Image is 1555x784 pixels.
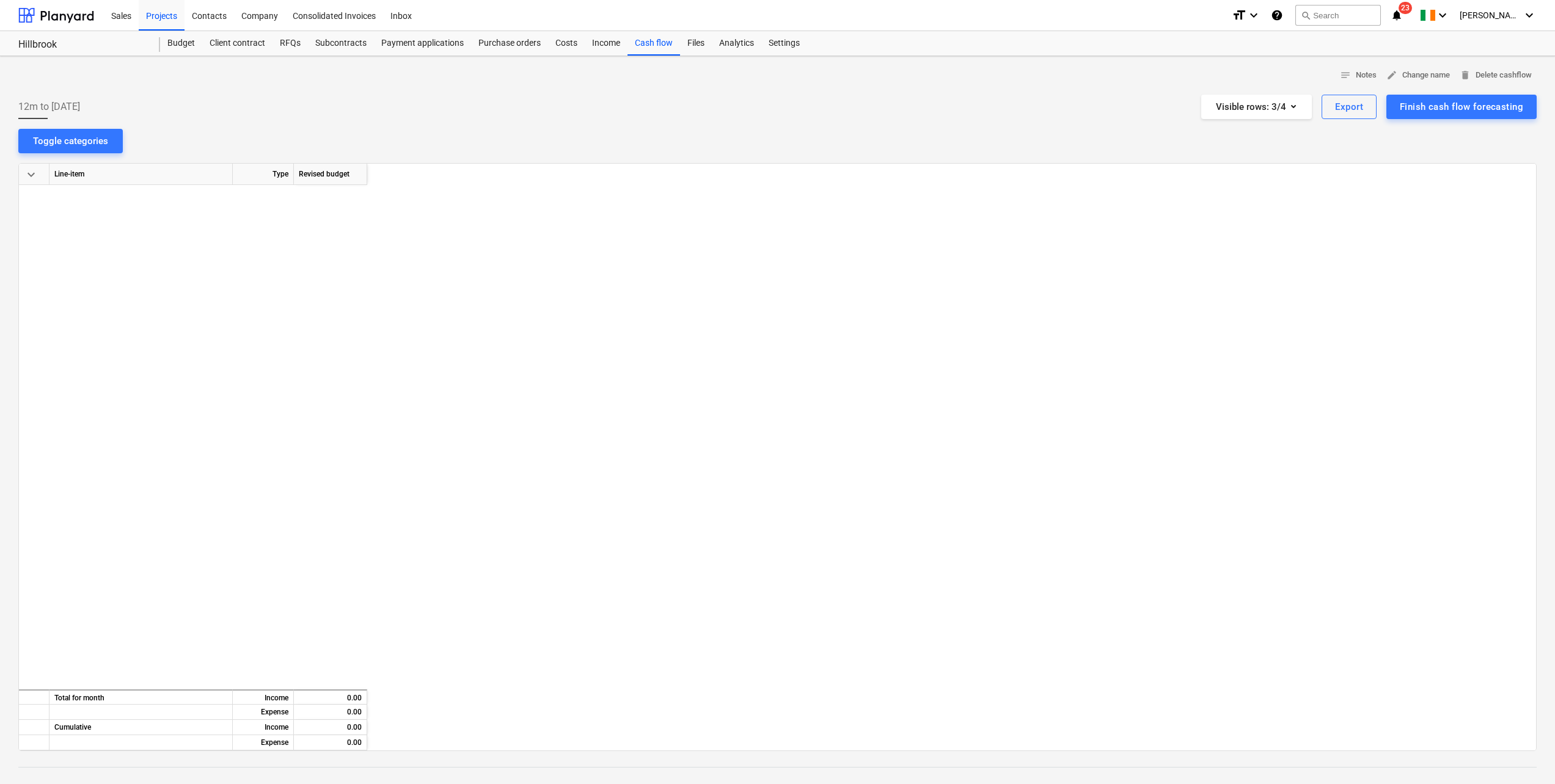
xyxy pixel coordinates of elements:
[680,31,712,56] a: Files
[1301,10,1311,20] span: search
[1460,10,1521,20] span: [PERSON_NAME]
[49,689,233,705] div: Total for month
[1455,66,1537,85] button: Delete cashflow
[308,31,374,56] a: Subcontracts
[24,167,38,182] span: keyboard_arrow_down
[18,100,80,114] span: 12m to [DATE]
[1295,5,1381,26] button: Search
[294,705,367,720] div: 0.00
[160,31,202,56] a: Budget
[1335,99,1363,115] div: Export
[1340,70,1351,81] span: notes
[49,164,233,185] div: Line-item
[233,735,294,750] div: Expense
[1460,68,1532,82] span: Delete cashflow
[1246,8,1261,23] i: keyboard_arrow_down
[1335,66,1381,85] button: Notes
[1340,68,1377,82] span: Notes
[712,31,761,56] a: Analytics
[1386,70,1397,81] span: edit
[233,705,294,720] div: Expense
[1494,725,1555,784] iframe: Chat Widget
[233,164,294,185] div: Type
[1216,99,1297,115] div: Visible rows : 3/4
[49,720,233,735] div: Cumulative
[471,31,548,56] a: Purchase orders
[273,31,308,56] a: RFQs
[294,164,367,185] div: Revised budget
[1391,8,1403,23] i: notifications
[585,31,627,56] a: Income
[294,735,367,750] div: 0.00
[1400,99,1523,115] div: Finish cash flow forecasting
[1381,66,1455,85] button: Change name
[1435,8,1450,23] i: keyboard_arrow_down
[1232,8,1246,23] i: format_size
[1322,95,1377,119] button: Export
[1522,8,1537,23] i: keyboard_arrow_down
[233,720,294,735] div: Income
[1201,95,1312,119] button: Visible rows:3/4
[202,31,273,56] a: Client contract
[1386,95,1537,119] button: Finish cash flow forecasting
[627,31,680,56] a: Cash flow
[374,31,471,56] a: Payment applications
[548,31,585,56] a: Costs
[18,129,123,153] button: Toggle categories
[33,133,108,149] div: Toggle categories
[294,689,367,705] div: 0.00
[233,689,294,705] div: Income
[1271,8,1283,23] i: Knowledge base
[761,31,807,56] a: Settings
[1386,68,1450,82] span: Change name
[1399,2,1412,14] span: 23
[294,720,367,735] div: 0.00
[1460,70,1471,81] span: delete
[18,38,145,51] div: Hillbrook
